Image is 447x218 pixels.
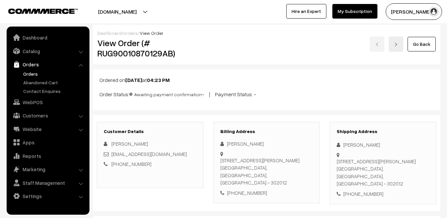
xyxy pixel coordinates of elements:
h3: Billing Address [220,129,313,134]
h2: View Order (# RUG90010870129AB) [97,38,203,58]
p: Ordered on at [99,76,434,84]
b: [DATE] [125,77,142,83]
h3: Shipping Address [337,129,429,134]
a: Website [8,123,87,135]
img: user [429,7,439,17]
a: Marketing [8,163,87,175]
p: Order Status: - | Payment Status: - [99,89,434,98]
a: WebPOS [8,96,87,108]
a: Orders [22,70,87,77]
a: Apps [8,136,87,148]
a: Hire an Expert [286,4,326,19]
div: [PERSON_NAME] [220,140,313,148]
a: COMMMERCE [8,7,66,15]
h3: Customer Details [104,129,196,134]
button: [DOMAIN_NAME] [75,3,160,20]
div: [PHONE_NUMBER] [337,190,429,198]
a: Dashboard [8,32,87,43]
span: [PERSON_NAME] [111,141,148,147]
a: My Subscription [332,4,377,19]
a: [PHONE_NUMBER] [111,161,151,167]
a: Dashboard [97,30,122,36]
div: [PHONE_NUMBER] [220,189,313,197]
div: [STREET_ADDRESS][PERSON_NAME] [GEOGRAPHIC_DATA], [GEOGRAPHIC_DATA], [GEOGRAPHIC_DATA] - 302012 [337,158,429,187]
img: COMMMERCE [8,9,78,14]
div: / / [97,30,436,36]
a: Staff Management [8,177,87,189]
a: Abandoned Cart [22,79,87,86]
button: [PERSON_NAME] [386,3,442,20]
span: Awaiting payment confirmation [129,89,202,98]
span: View Order [140,30,163,36]
a: orders [123,30,138,36]
div: [STREET_ADDRESS][PERSON_NAME] [GEOGRAPHIC_DATA], [GEOGRAPHIC_DATA], [GEOGRAPHIC_DATA] - 302012 [220,157,313,186]
a: Contact Enquires [22,88,87,95]
a: Orders [8,58,87,70]
a: Settings [8,190,87,202]
a: Reports [8,150,87,162]
div: [PERSON_NAME] [337,141,429,149]
a: Go Back [408,37,436,51]
a: Catalog [8,45,87,57]
a: Customers [8,109,87,121]
img: right-arrow.png [394,42,398,46]
a: [EMAIL_ADDRESS][DOMAIN_NAME] [111,151,187,157]
b: 04:23 PM [147,77,170,83]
